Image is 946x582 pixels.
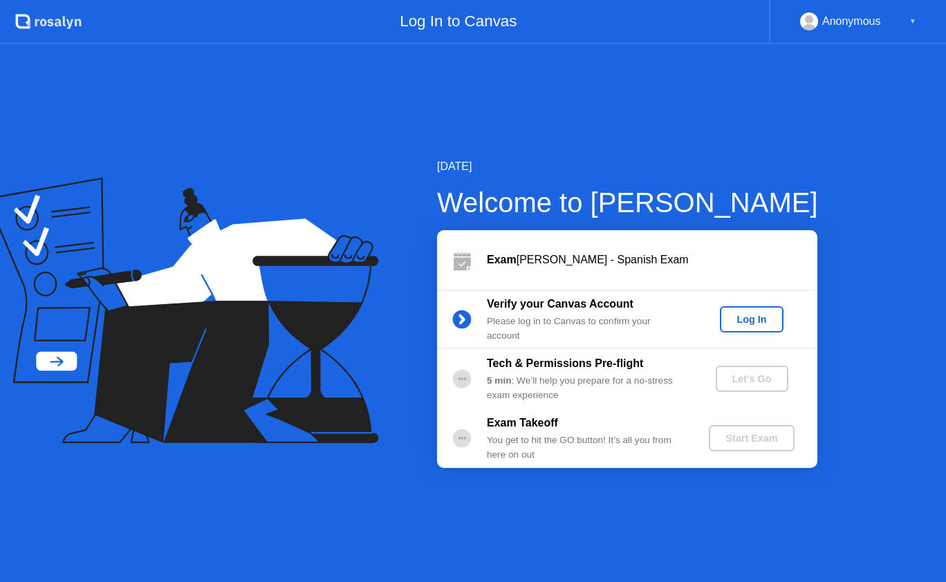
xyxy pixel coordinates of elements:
button: Start Exam [709,425,794,451]
div: Anonymous [822,12,881,30]
button: Log In [720,306,783,332]
div: [DATE] [437,158,818,175]
button: Let's Go [716,366,788,392]
div: Let's Go [721,373,783,384]
div: ▼ [909,12,916,30]
b: Exam [487,254,517,265]
div: Please log in to Canvas to confirm your account [487,315,686,343]
div: Welcome to [PERSON_NAME] [437,182,818,223]
b: Verify your Canvas Account [487,298,633,310]
b: Tech & Permissions Pre-flight [487,357,643,369]
div: You get to hit the GO button! It’s all you from here on out [487,433,686,462]
div: Log In [725,314,777,325]
div: [PERSON_NAME] - Spanish Exam [487,252,817,268]
b: Exam Takeoff [487,417,558,429]
div: Start Exam [714,433,788,444]
b: 5 min [487,375,512,386]
div: : We’ll help you prepare for a no-stress exam experience [487,374,686,402]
